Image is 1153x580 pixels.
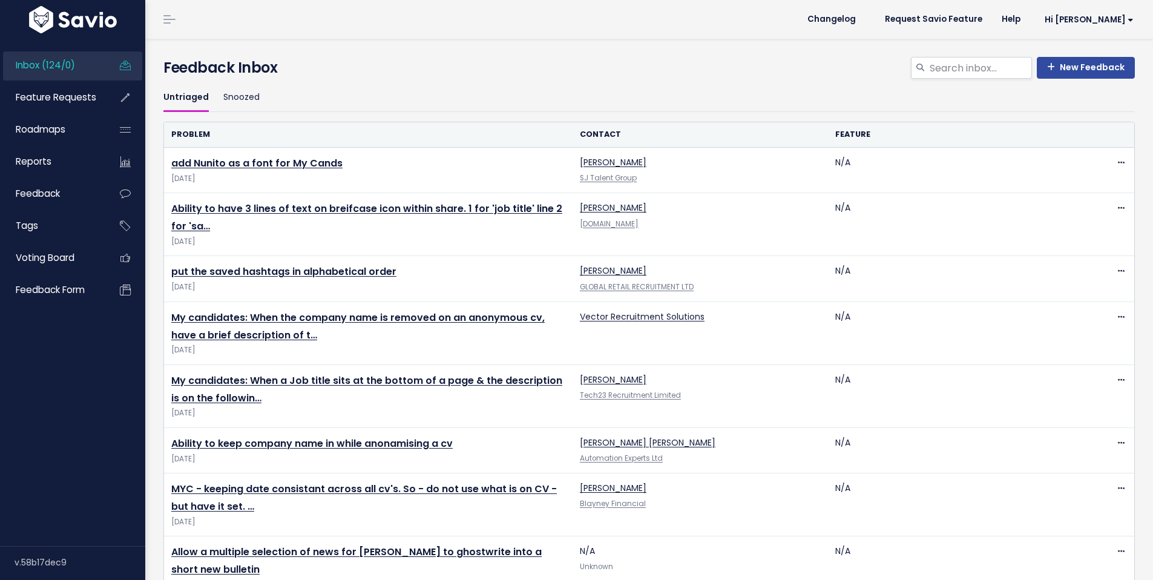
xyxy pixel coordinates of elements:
a: put the saved hashtags in alphabetical order [171,265,396,278]
span: Hi [PERSON_NAME] [1045,15,1134,24]
a: GLOBAL RETAIL RECRUITMENT LTD [580,282,694,292]
a: Ability to have 3 lines of text on breifcase icon within share. 1 for 'job title' line 2 for 'sa… [171,202,562,233]
h4: Feedback Inbox [163,57,1135,79]
a: Feature Requests [3,84,100,111]
a: [PERSON_NAME] [580,265,646,277]
span: [DATE] [171,344,565,357]
th: Feature [828,122,1083,147]
a: Hi [PERSON_NAME] [1030,10,1143,29]
span: [DATE] [171,281,565,294]
a: Untriaged [163,84,209,112]
a: MYC - keeping date consistant across all cv's. So - do not use what is on CV - but have it set. … [171,482,557,513]
td: N/A [828,473,1083,536]
a: Reports [3,148,100,176]
span: [DATE] [171,453,565,466]
th: Problem [164,122,573,147]
a: New Feedback [1037,57,1135,79]
a: [PERSON_NAME] [580,374,646,386]
td: N/A [828,193,1083,256]
a: Blayney Financial [580,499,646,509]
td: N/A [828,148,1083,193]
a: add Nunito as a font for My Cands [171,156,343,170]
a: Roadmaps [3,116,100,143]
a: Ability to keep company name in while anonamising a cv [171,437,453,450]
a: My candidates: When a Job title sits at the bottom of a page & the description is on the followin… [171,374,562,405]
span: Tags [16,219,38,232]
img: logo-white.9d6f32f41409.svg [26,6,120,33]
a: Vector Recruitment Solutions [580,311,705,323]
span: [DATE] [171,236,565,248]
a: Automation Experts Ltd [580,453,663,463]
div: v.58b17dec9 [15,547,145,578]
span: Feedback [16,187,60,200]
a: Allow a multiple selection of news for [PERSON_NAME] to ghostwrite into a short new bulletin [171,545,542,576]
a: Inbox (124/0) [3,51,100,79]
span: Reports [16,155,51,168]
span: Feedback form [16,283,85,296]
a: Tags [3,212,100,240]
ul: Filter feature requests [163,84,1135,112]
span: Roadmaps [16,123,65,136]
a: Feedback form [3,276,100,304]
input: Search inbox... [928,57,1032,79]
span: [DATE] [171,407,565,420]
a: [PERSON_NAME] [580,202,646,214]
a: SJ Talent Group [580,173,637,183]
a: Help [992,10,1030,28]
a: [PERSON_NAME] [580,482,646,494]
span: Voting Board [16,251,74,264]
span: [DATE] [171,173,565,185]
td: N/A [828,427,1083,473]
a: Snoozed [223,84,260,112]
td: N/A [828,256,1083,302]
a: Voting Board [3,244,100,272]
a: Feedback [3,180,100,208]
a: [PERSON_NAME] [580,156,646,168]
span: Changelog [807,15,856,24]
span: Unknown [580,562,613,572]
td: N/A [828,364,1083,427]
th: Contact [573,122,828,147]
span: [DATE] [171,516,565,529]
span: Feature Requests [16,91,96,104]
td: N/A [828,302,1083,364]
a: Tech23 Recruitment Limited [580,391,681,400]
span: Inbox (124/0) [16,59,75,71]
a: My candidates: When the company name is removed on an anonymous cv, have a brief description of t… [171,311,545,342]
a: [PERSON_NAME] [PERSON_NAME] [580,437,715,449]
a: [DOMAIN_NAME] [580,219,639,229]
a: Request Savio Feature [875,10,992,28]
